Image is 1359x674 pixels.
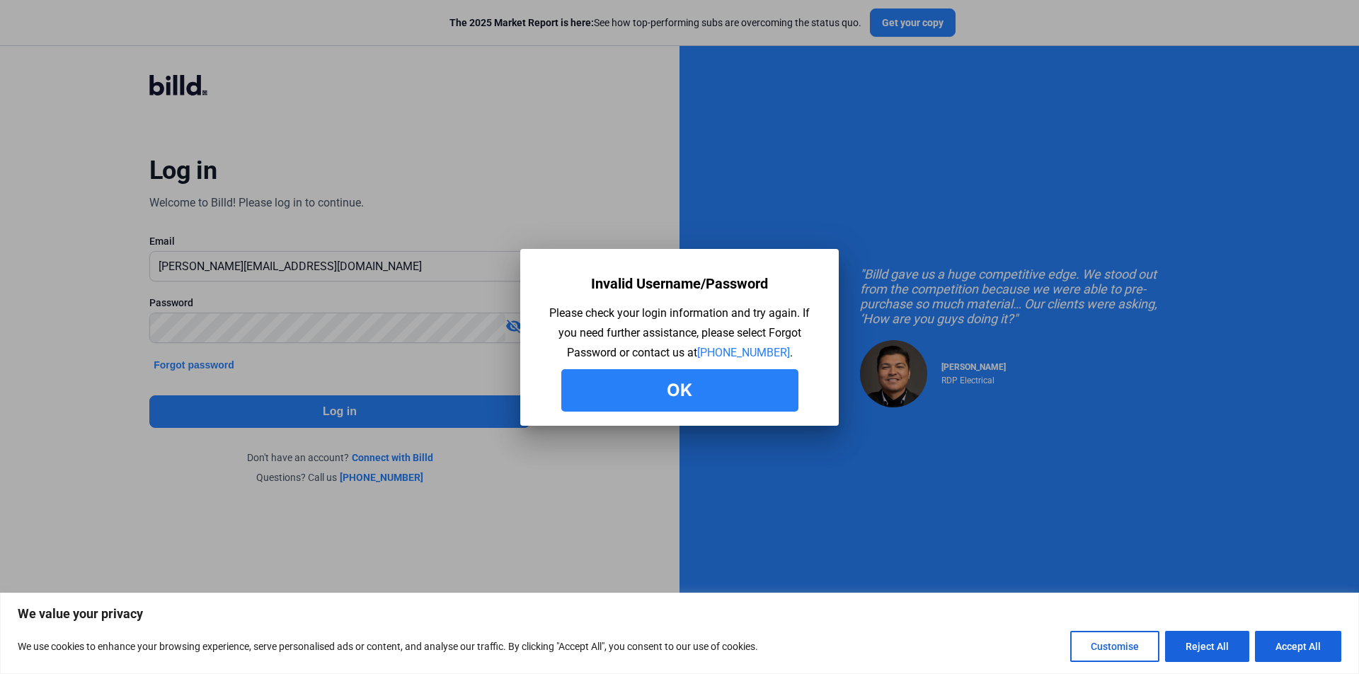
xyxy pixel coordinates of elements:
[541,303,818,363] div: Please check your login information and try again. If you need further assistance, please select ...
[18,638,758,655] p: We use cookies to enhance your browsing experience, serve personalised ads or content, and analys...
[561,369,798,412] button: Ok
[1165,631,1249,662] button: Reject All
[1070,631,1159,662] button: Customise
[591,270,768,297] div: Invalid Username/Password
[18,605,1341,622] p: We value your privacy
[697,346,790,359] a: [PHONE_NUMBER]
[1255,631,1341,662] button: Accept All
